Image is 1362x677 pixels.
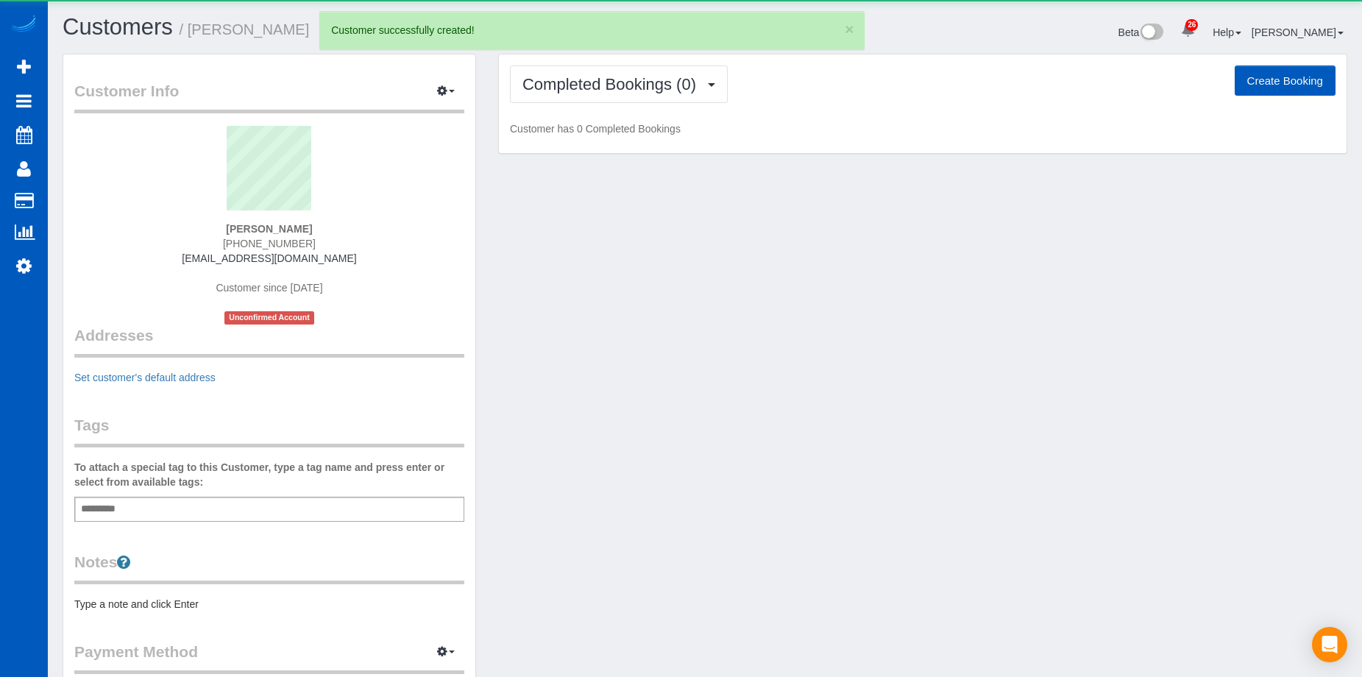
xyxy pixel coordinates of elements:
[1118,26,1164,38] a: Beta
[1213,26,1241,38] a: Help
[74,460,464,489] label: To attach a special tag to this Customer, type a tag name and press enter or select from availabl...
[74,414,464,447] legend: Tags
[1185,19,1198,31] span: 26
[9,15,38,35] img: Automaid Logo
[224,311,314,324] span: Unconfirmed Account
[74,372,216,383] a: Set customer's default address
[331,23,852,38] div: Customer successfully created!
[1174,15,1202,47] a: 26
[510,65,728,103] button: Completed Bookings (0)
[226,223,312,235] strong: [PERSON_NAME]
[1139,24,1163,43] img: New interface
[74,597,464,612] pre: Type a note and click Enter
[74,80,464,113] legend: Customer Info
[74,551,464,584] legend: Notes
[63,14,173,40] a: Customers
[1252,26,1344,38] a: [PERSON_NAME]
[182,252,356,264] a: [EMAIL_ADDRESS][DOMAIN_NAME]
[1312,627,1347,662] div: Open Intercom Messenger
[180,21,310,38] small: / [PERSON_NAME]
[845,21,854,37] button: ×
[74,641,464,674] legend: Payment Method
[216,282,322,294] span: Customer since [DATE]
[510,121,1336,136] p: Customer has 0 Completed Bookings
[223,238,316,249] span: [PHONE_NUMBER]
[1235,65,1336,96] button: Create Booking
[522,75,703,93] span: Completed Bookings (0)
